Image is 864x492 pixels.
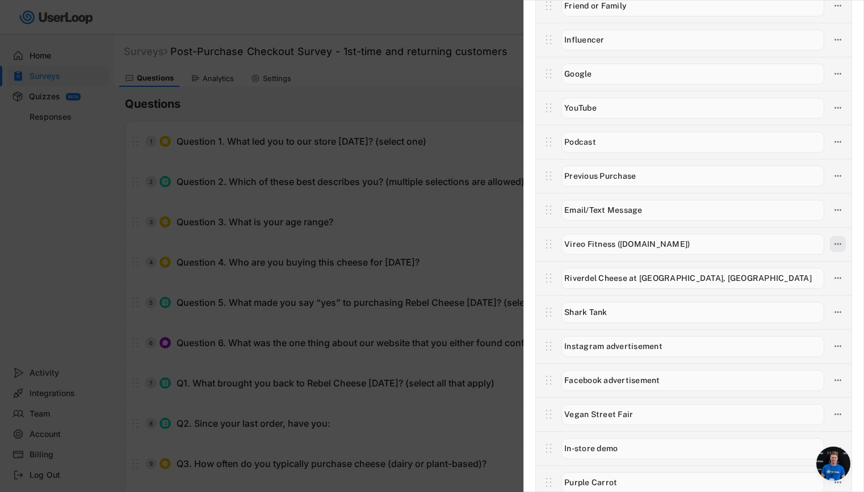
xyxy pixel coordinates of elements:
input: Podcast [561,132,824,153]
input: YouTube [561,98,824,119]
input: In-store demo [561,438,824,459]
input: Shark Tank [561,302,824,323]
input: Facebook advertisement [561,370,824,391]
div: Open chat [816,447,850,481]
input: Influencer [561,30,824,51]
input: Google [561,64,824,85]
input: Instagram advertisement [561,336,824,357]
input: Vegan Street Fair [561,404,824,425]
input: Previous Purchase [561,166,824,187]
input: Riverdel Cheese at Essex Market, NYC [561,268,824,289]
input: Email/Text Message [561,200,824,221]
input: Vireo Fitness (vireofitness.com) [561,234,824,255]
